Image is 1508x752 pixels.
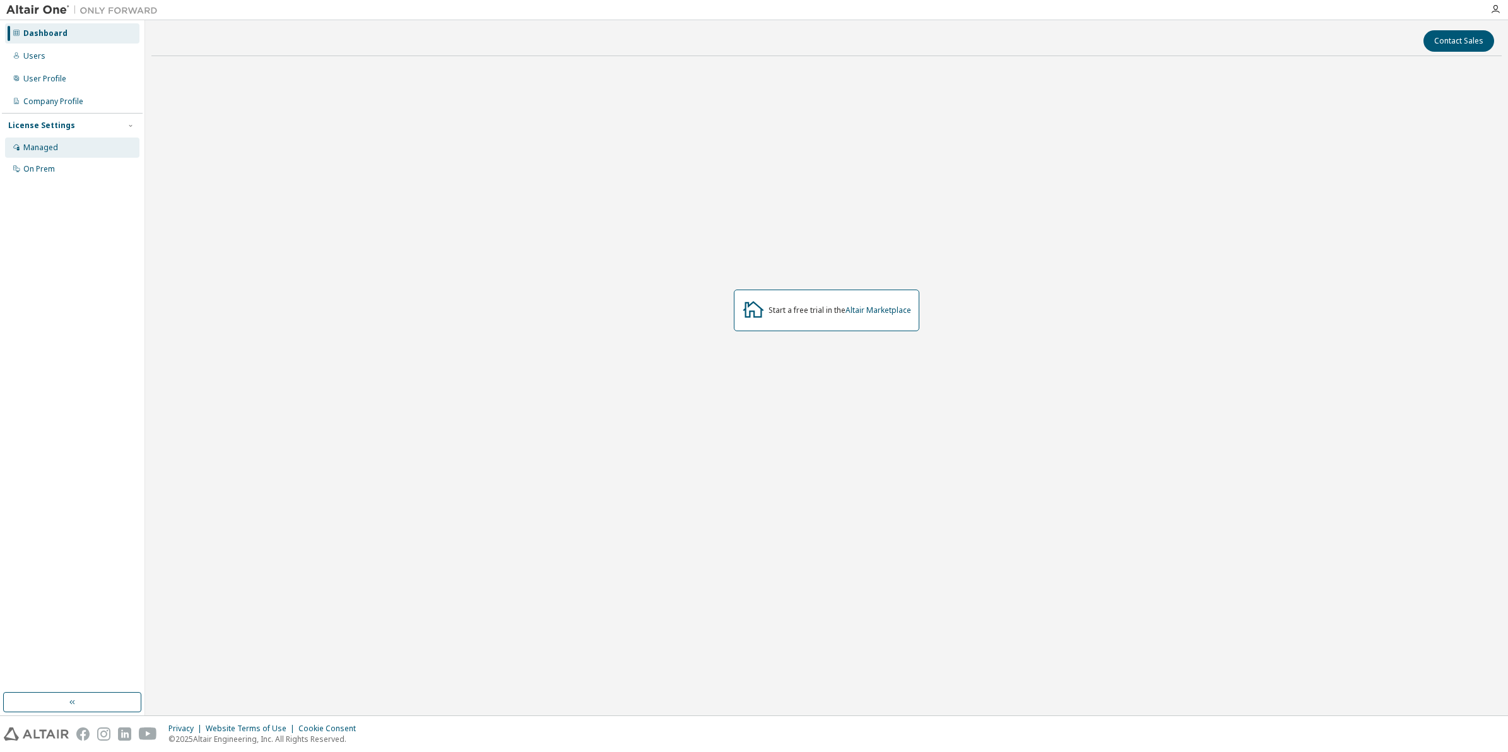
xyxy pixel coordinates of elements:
[23,51,45,61] div: Users
[23,164,55,174] div: On Prem
[23,28,68,38] div: Dashboard
[6,4,164,16] img: Altair One
[118,727,131,741] img: linkedin.svg
[23,74,66,84] div: User Profile
[168,734,363,744] p: © 2025 Altair Engineering, Inc. All Rights Reserved.
[23,97,83,107] div: Company Profile
[8,120,75,131] div: License Settings
[4,727,69,741] img: altair_logo.svg
[23,143,58,153] div: Managed
[76,727,90,741] img: facebook.svg
[298,724,363,734] div: Cookie Consent
[139,727,157,741] img: youtube.svg
[168,724,206,734] div: Privacy
[206,724,298,734] div: Website Terms of Use
[1423,30,1494,52] button: Contact Sales
[845,305,911,315] a: Altair Marketplace
[769,305,911,315] div: Start a free trial in the
[97,727,110,741] img: instagram.svg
